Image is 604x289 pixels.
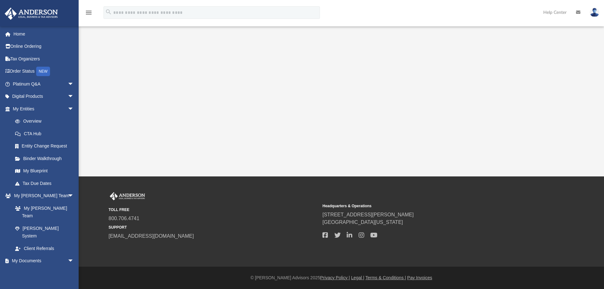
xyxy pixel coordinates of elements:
a: Digital Productsarrow_drop_down [4,90,83,103]
span: arrow_drop_down [68,103,80,115]
small: TOLL FREE [109,207,318,213]
a: Platinum Q&Aarrow_drop_down [4,78,83,90]
a: Online Ordering [4,40,83,53]
a: My [PERSON_NAME] Team [9,202,77,222]
a: Privacy Policy | [320,275,350,280]
a: Legal | [351,275,364,280]
a: Pay Invoices [407,275,432,280]
a: [GEOGRAPHIC_DATA][US_STATE] [322,220,403,225]
a: Box [9,267,77,280]
a: My [PERSON_NAME] Teamarrow_drop_down [4,190,80,202]
span: arrow_drop_down [68,255,80,268]
span: arrow_drop_down [68,190,80,203]
a: Entity Change Request [9,140,83,153]
a: My Entitiesarrow_drop_down [4,103,83,115]
div: © [PERSON_NAME] Advisors 2025 [79,275,604,281]
img: Anderson Advisors Platinum Portal [109,192,146,200]
a: My Documentsarrow_drop_down [4,255,80,267]
a: [PERSON_NAME] System [9,222,80,242]
a: Overview [9,115,83,128]
a: menu [85,12,92,16]
a: 800.706.4741 [109,216,139,221]
small: SUPPORT [109,225,318,230]
span: arrow_drop_down [68,78,80,91]
a: Order StatusNEW [4,65,83,78]
i: search [105,8,112,15]
span: arrow_drop_down [68,90,80,103]
a: Client Referrals [9,242,80,255]
div: NEW [36,67,50,76]
img: Anderson Advisors Platinum Portal [3,8,60,20]
a: [STREET_ADDRESS][PERSON_NAME] [322,212,414,217]
a: Tax Organizers [4,53,83,65]
a: Tax Due Dates [9,177,83,190]
img: User Pic [590,8,599,17]
small: Headquarters & Operations [322,203,532,209]
a: CTA Hub [9,127,83,140]
a: Home [4,28,83,40]
a: My Blueprint [9,165,80,177]
a: Binder Walkthrough [9,152,83,165]
i: menu [85,9,92,16]
a: Terms & Conditions | [366,275,406,280]
a: [EMAIL_ADDRESS][DOMAIN_NAME] [109,233,194,239]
